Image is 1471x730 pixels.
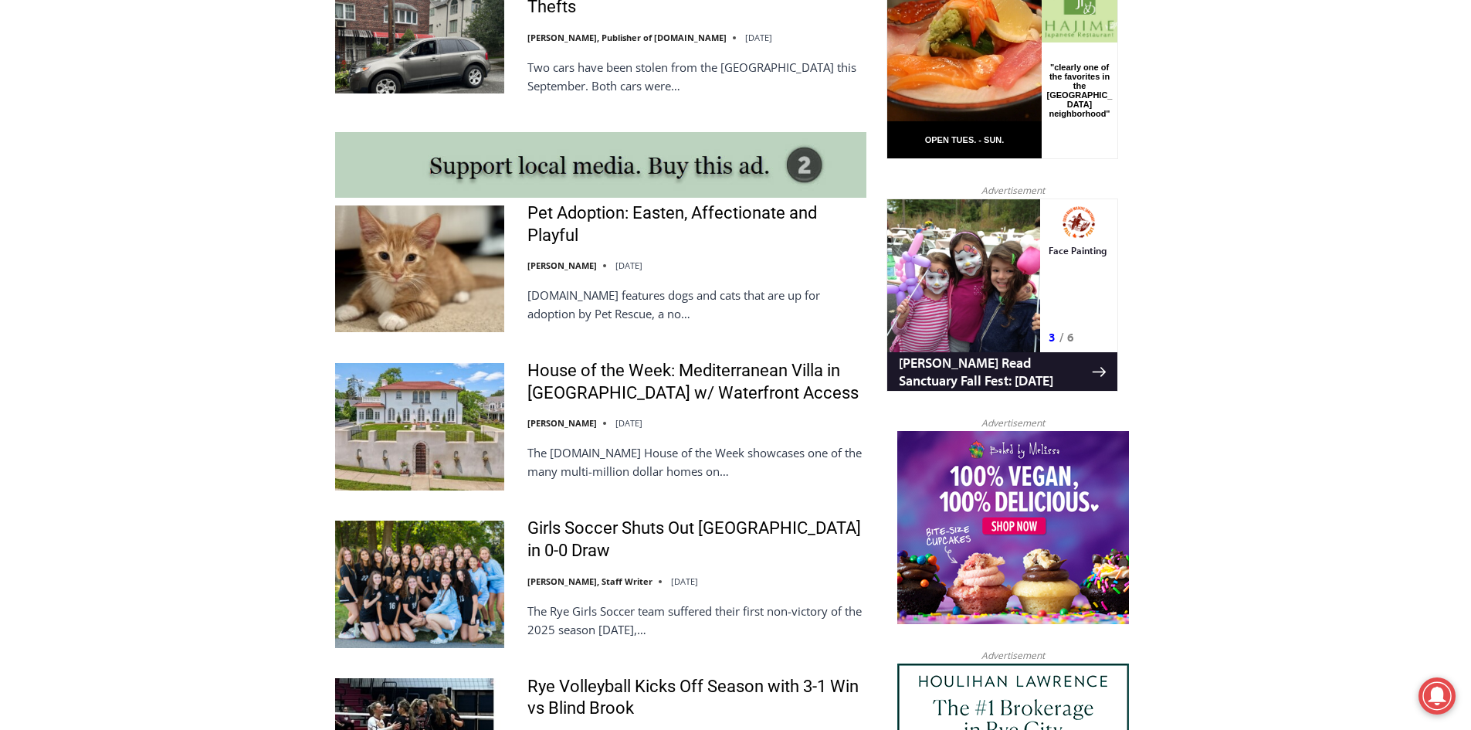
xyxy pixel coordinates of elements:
span: Advertisement [966,183,1060,198]
p: The [DOMAIN_NAME] House of the Week showcases one of the many multi-million dollar homes on… [527,443,866,480]
time: [DATE] [745,32,772,43]
img: support local media, buy this ad [335,132,866,198]
p: The Rye Girls Soccer team suffered their first non-victory of the 2025 season [DATE],… [527,602,866,639]
a: [PERSON_NAME] [527,260,597,271]
a: Open Tues. - Sun. [PHONE_NUMBER] [1,155,155,192]
a: House of the Week: Mediterranean Villa in [GEOGRAPHIC_DATA] w/ Waterfront Access [527,360,866,404]
span: Advertisement [966,416,1060,430]
a: [PERSON_NAME], Publisher of [DOMAIN_NAME] [527,32,727,43]
a: [PERSON_NAME], Staff Writer [527,576,652,587]
span: Advertisement [966,648,1060,663]
div: "The first chef I interviewed talked about coming to [GEOGRAPHIC_DATA] from [GEOGRAPHIC_DATA] in ... [390,1,730,150]
a: Intern @ [DOMAIN_NAME] [371,150,748,192]
p: Two cars have been stolen from the [GEOGRAPHIC_DATA] this September. Both cars were… [527,58,866,95]
span: Intern @ [DOMAIN_NAME] [404,154,716,188]
h4: [PERSON_NAME] Read Sanctuary Fall Fest: [DATE] [12,155,205,191]
div: / [173,131,177,146]
img: House of the Week: Mediterranean Villa in Mamaroneck w/ Waterfront Access [335,363,504,490]
a: [PERSON_NAME] [527,417,597,429]
time: [DATE] [671,576,698,587]
time: [DATE] [615,260,642,271]
img: Baked by Melissa [897,431,1129,624]
p: [DOMAIN_NAME] features dogs and cats that are up for adoption by Pet Rescue, a no… [527,286,866,323]
span: Open Tues. - Sun. [PHONE_NUMBER] [5,159,151,218]
div: "clearly one of the favorites in the [GEOGRAPHIC_DATA] neighborhood" [159,97,227,185]
a: [PERSON_NAME] Read Sanctuary Fall Fest: [DATE] [1,154,231,192]
a: Pet Adoption: Easten, Affectionate and Playful [527,202,866,246]
a: Rye Volleyball Kicks Off Season with 3-1 Win vs Blind Brook [527,676,866,720]
div: 6 [181,131,188,146]
img: Girls Soccer Shuts Out Eastchester in 0-0 Draw [335,521,504,647]
time: [DATE] [615,417,642,429]
a: Girls Soccer Shuts Out [GEOGRAPHIC_DATA] in 0-0 Draw [527,518,866,562]
div: 3 [162,131,169,146]
div: Face Painting [162,46,220,127]
img: Pet Adoption: Easten, Affectionate and Playful [335,205,504,332]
